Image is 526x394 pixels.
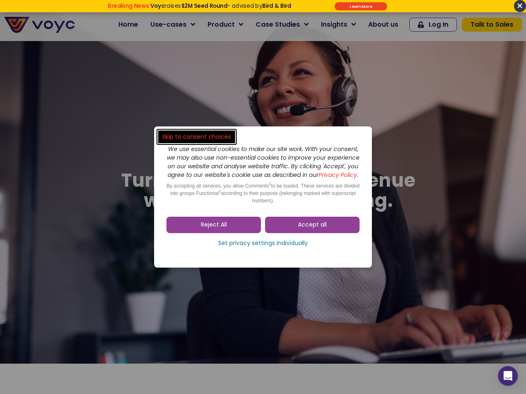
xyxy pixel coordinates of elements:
[219,189,221,193] sup: 2
[218,239,308,247] span: Set privacy settings individually
[201,221,227,229] span: Reject All
[269,182,271,186] sup: 2
[298,221,327,229] span: Accept all
[166,217,261,233] a: Reject All
[265,217,360,233] a: Accept all
[158,131,235,143] a: Skip to consent choices
[167,145,360,179] i: We use essential cookies to make our site work. With your consent, we may also use non-essential ...
[166,237,360,250] a: Set privacy settings individually
[166,183,360,204] span: By accepting all services, you allow Comments to be loaded. These services are divided into group...
[318,171,357,179] a: Privacy Policy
